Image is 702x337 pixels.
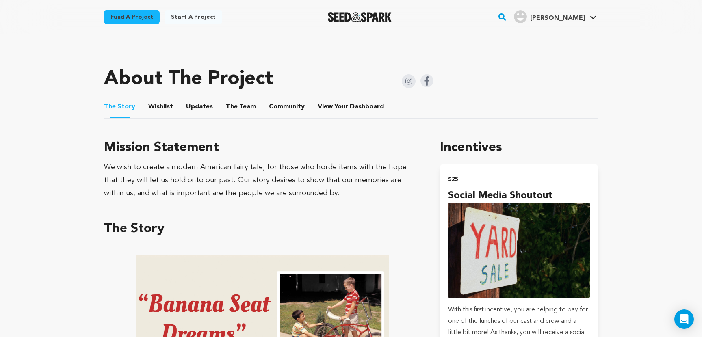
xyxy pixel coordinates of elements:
a: Start a project [165,10,222,24]
img: Seed&Spark Facebook Icon [420,74,433,87]
span: Dashboard [350,102,384,112]
span: Wishlist [148,102,173,112]
a: Seed&Spark Homepage [328,12,392,22]
img: incentive [448,203,590,298]
span: The [226,102,238,112]
h4: Social Media Shoutout [448,188,590,203]
span: Community [269,102,305,112]
img: Seed&Spark Logo Dark Mode [328,12,392,22]
span: Your [318,102,386,112]
div: Open Intercom Messenger [674,309,694,329]
span: Sydney S.'s Profile [512,9,598,26]
h1: Incentives [440,138,598,158]
a: ViewYourDashboard [318,102,386,112]
div: Sydney S.'s Profile [514,10,585,23]
span: Story [104,102,135,112]
div: We wish to create a modern American fairy tale, for those who horde items with the hope that they... [104,161,420,200]
h3: Mission Statement [104,138,420,158]
img: Seed&Spark Instagram Icon [402,74,416,88]
h2: $25 [448,174,590,185]
img: user.png [514,10,527,23]
h3: The Story [104,219,420,239]
span: [PERSON_NAME] [530,15,585,22]
span: Team [226,102,256,112]
a: Sydney S.'s Profile [512,9,598,23]
span: The [104,102,116,112]
h1: About The Project [104,69,273,89]
a: Fund a project [104,10,160,24]
span: Updates [186,102,213,112]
